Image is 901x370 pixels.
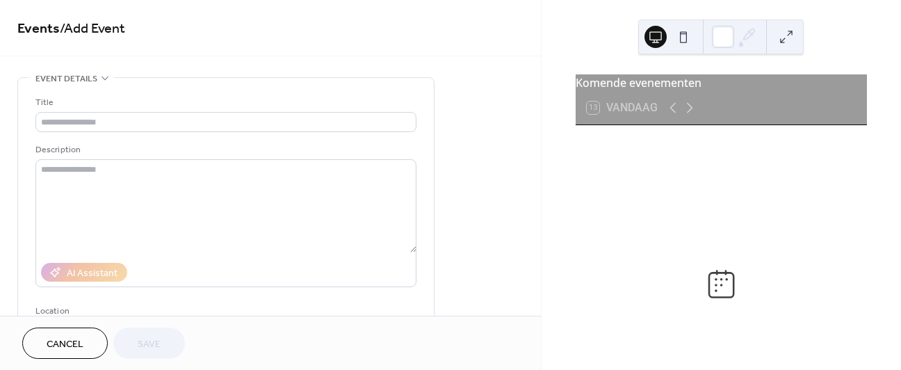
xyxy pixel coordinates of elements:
[576,74,867,91] div: Komende evenementen
[35,95,414,110] div: Title
[35,304,414,319] div: Location
[60,15,125,42] span: / Add Event
[17,15,60,42] a: Events
[47,337,83,352] span: Cancel
[22,328,108,359] button: Cancel
[35,143,414,157] div: Description
[35,72,97,86] span: Event details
